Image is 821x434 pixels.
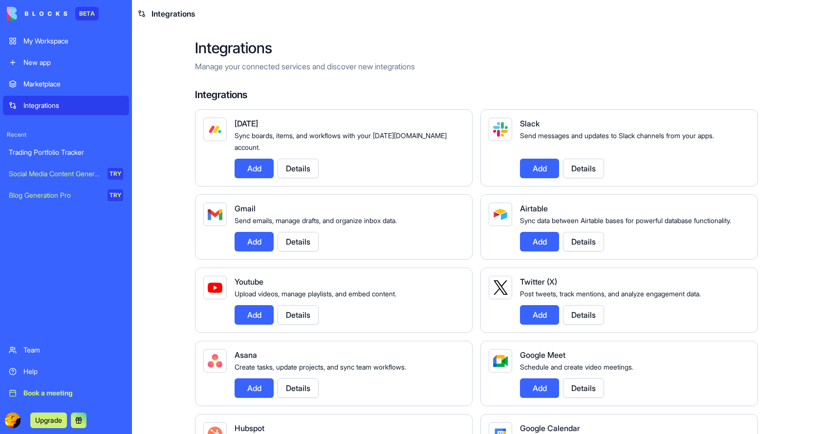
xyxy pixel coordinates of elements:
[9,147,123,157] div: Trading Portfolio Tracker
[3,362,129,381] a: Help
[75,7,99,21] div: BETA
[3,53,129,72] a: New app
[23,367,123,376] div: Help
[563,305,604,325] button: Details
[563,378,604,398] button: Details
[235,277,263,287] span: Youtube
[520,350,565,360] span: Google Meet
[278,232,319,251] button: Details
[23,345,123,355] div: Team
[520,216,731,225] span: Sync data between Airtable bases for powerful database functionality.
[23,58,123,67] div: New app
[3,383,129,403] a: Book a meeting
[7,7,99,21] a: BETA
[195,39,758,57] h2: Integrations
[23,79,123,89] div: Marketplace
[3,186,129,205] a: Blog Generation ProTRY
[3,340,129,360] a: Team
[520,232,559,251] button: Add
[563,232,604,251] button: Details
[3,31,129,51] a: My Workspace
[520,159,559,178] button: Add
[278,305,319,325] button: Details
[520,363,633,371] span: Schedule and create video meetings.
[23,36,123,46] div: My Workspace
[30,413,67,428] button: Upgrade
[3,164,129,184] a: Social Media Content GeneratorTRY
[520,131,714,140] span: Send messages and updates to Slack channels from your apps.
[235,204,256,213] span: Gmail
[520,277,557,287] span: Twitter (X)
[3,96,129,115] a: Integrations
[235,378,274,398] button: Add
[3,74,129,94] a: Marketplace
[9,190,101,200] div: Blog Generation Pro
[108,189,123,201] div: TRY
[235,119,258,128] span: [DATE]
[520,289,701,298] span: Post tweets, track mentions, and analyze engagement data.
[3,143,129,162] a: Trading Portfolio Tracker
[9,169,101,179] div: Social Media Content Generator
[7,7,67,21] img: logo
[195,61,758,72] p: Manage your connected services and discover new integrations
[235,305,274,325] button: Add
[235,363,406,371] span: Create tasks, update projects, and sync team workflows.
[23,388,123,398] div: Book a meeting
[30,415,67,425] a: Upgrade
[5,413,21,428] img: ACg8ocJ7cySna4fc69Ke675mTznHl7OjA8bfGgjuL09Rzb3DgFnSNC53=s96-c
[151,8,195,20] span: Integrations
[278,378,319,398] button: Details
[520,378,559,398] button: Add
[235,131,447,151] span: Sync boards, items, and workflows with your [DATE][DOMAIN_NAME] account.
[23,101,123,110] div: Integrations
[520,305,559,325] button: Add
[563,159,604,178] button: Details
[195,88,758,102] h4: Integrations
[3,131,129,139] span: Recent
[235,350,257,360] span: Asana
[520,204,548,213] span: Airtable
[235,159,274,178] button: Add
[235,232,274,251] button: Add
[278,159,319,178] button: Details
[108,168,123,180] div: TRY
[235,289,396,298] span: Upload videos, manage playlists, and embed content.
[235,216,397,225] span: Send emails, manage drafts, and organize inbox data.
[520,423,580,433] span: Google Calendar
[520,119,540,128] span: Slack
[235,423,264,433] span: Hubspot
